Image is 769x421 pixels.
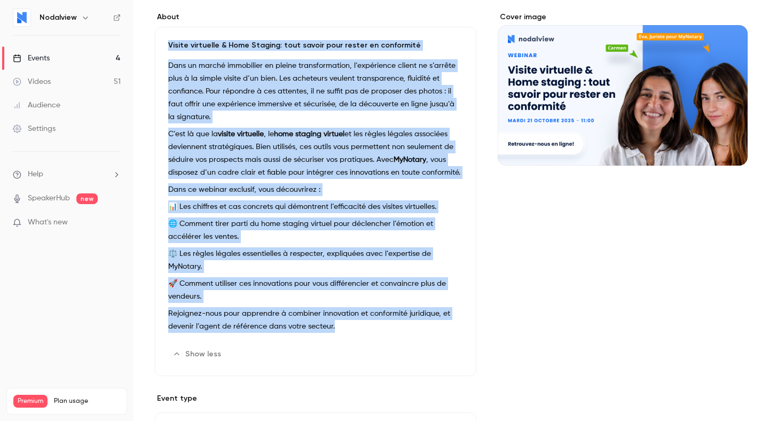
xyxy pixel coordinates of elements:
div: Videos [13,76,51,87]
p: Event type [155,393,476,404]
p: Dans un marché immobilier en pleine transformation, l’expérience client ne s’arrête plus à la sim... [168,59,463,123]
p: Rejoignez-nous pour apprendre à combiner innovation et conformité juridique, et devenir l’agent d... [168,307,463,333]
label: Cover image [498,12,748,22]
p: 📊 Les chiffres et cas concrets qui démontrent l’efficacité des visites virtuelles. [168,200,463,213]
p: 🚀 Comment utiliser ces innovations pour vous différencier et convaincre plus de vendeurs. [168,277,463,303]
strong: visite virtuelle [218,130,264,138]
p: ⚖️ Les règles légales essentielles à respecter, expliquées avec l’expertise de MyNotary. [168,247,463,273]
p: Dans ce webinar exclusif, vous découvrirez : [168,183,463,196]
p: 🌐 Comment tirer parti du home staging virtuel pour déclencher l’émotion et accélérer les ventes. [168,217,463,243]
a: SpeakerHub [28,193,70,204]
p: C’est là que la , le et les règles légales associées deviennent stratégiques. Bien utilisés, ces ... [168,128,463,179]
strong: home staging virtuel [274,130,344,138]
div: Settings [13,123,56,134]
span: Help [28,169,43,180]
strong: MyNotary [394,156,426,163]
p: Visite virtuelle & Home Staging: tout savoir pour rester en conformité [168,40,463,51]
img: Nodalview [13,9,30,26]
section: Cover image [498,12,748,166]
span: Premium [13,395,48,408]
h6: Nodalview [40,12,77,23]
div: Events [13,53,50,64]
li: help-dropdown-opener [13,169,121,180]
label: About [155,12,476,22]
div: Audience [13,100,60,111]
button: Show less [168,346,227,363]
span: What's new [28,217,68,228]
span: Plan usage [54,397,120,406]
span: new [76,193,98,204]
